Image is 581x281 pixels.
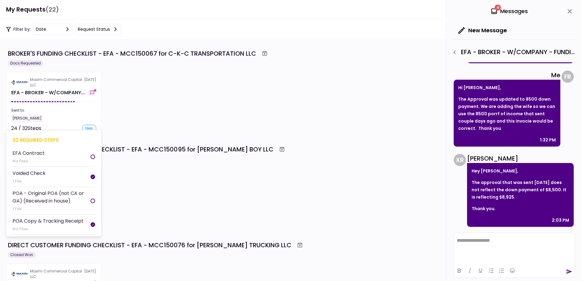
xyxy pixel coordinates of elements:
div: Closed Won [8,252,36,258]
div: [PERSON_NAME] [467,154,574,163]
div: [DATE] [11,269,96,279]
div: 24 / 32 Steps [11,125,41,132]
button: Archive workflow [259,48,270,59]
button: Bullet list [486,266,496,275]
div: Me [454,71,560,80]
span: (22) [46,3,59,16]
div: new [82,125,96,132]
div: POA Copy & Tracking Receipt [12,217,84,225]
button: Archive workflow [277,144,287,155]
div: 2:03 PM [552,217,569,224]
div: X R [454,154,466,166]
img: Partner logo [11,271,28,277]
iframe: Rich Text Area [454,233,575,263]
p: The approval that was sent [DATE] does not reflect the down payment of $8,500. It is reflecting $... [472,179,569,201]
div: date [36,26,46,33]
button: Numbered list [497,266,507,275]
div: EFA - BROKER - W/COMPANY - FUNDING CHECKLIST [11,89,85,96]
div: Maxim Commercial Capital LLC [30,269,84,279]
p: Hey [PERSON_NAME], [472,167,569,175]
div: EFA - BROKER - W/COMPANY - FUNDING CHECKLIST - Dealer's Final Invoice [449,47,575,57]
img: Partner logo [11,80,28,85]
h1: My Requests [6,3,59,16]
div: Messages [490,7,528,16]
button: date [33,24,73,35]
button: Italic [465,266,475,275]
div: DIRECT CUSTOMER FUNDING CHECKLIST - EFA - MCC150095 for [PERSON_NAME] BOY LLC [8,145,273,154]
button: New Message [454,23,512,38]
p: Thank you. [472,205,569,212]
button: send [566,269,572,275]
div: 1 File [12,206,91,212]
button: Archive workflow [294,240,305,251]
div: Maxim Commercial Capital LLC [30,77,84,88]
div: Voided Check [12,169,46,177]
div: Sent to: [11,108,96,113]
button: close [565,6,575,16]
div: DIRECT CUSTOMER FUNDING CHECKLIST - EFA - MCC150076 for [PERSON_NAME] TRUCKING LLC [8,241,291,250]
button: Request status [75,24,121,35]
div: 32 required steps [12,136,95,144]
span: 4 [495,5,501,11]
div: [DATE] [11,77,96,88]
div: [PERSON_NAME] [11,114,43,122]
div: 1 File [12,178,46,184]
div: BROKER'S FUNDING CHECKLIST - EFA - MCC150067 for C-K-C TRANSPORTATION LLC [8,49,256,58]
div: 1:32 PM [540,136,556,144]
div: No Files [12,226,84,232]
p: The Approval was updated to 8500 down payment. We are adding the wife so we can use the 8500 porr... [458,95,556,132]
div: Filter by: [6,24,121,35]
div: No Files [12,158,45,164]
button: show-messages [88,89,96,96]
div: Docs Requested [8,60,43,66]
div: EFA Contract [12,149,45,157]
div: POA - Original POA (not CA or GA) (Received in house) [12,189,91,205]
div: F R [562,71,574,83]
button: Bold [454,266,464,275]
button: Underline [475,266,486,275]
p: Hi [PERSON_NAME], [458,84,556,91]
button: Emojis [507,266,517,275]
